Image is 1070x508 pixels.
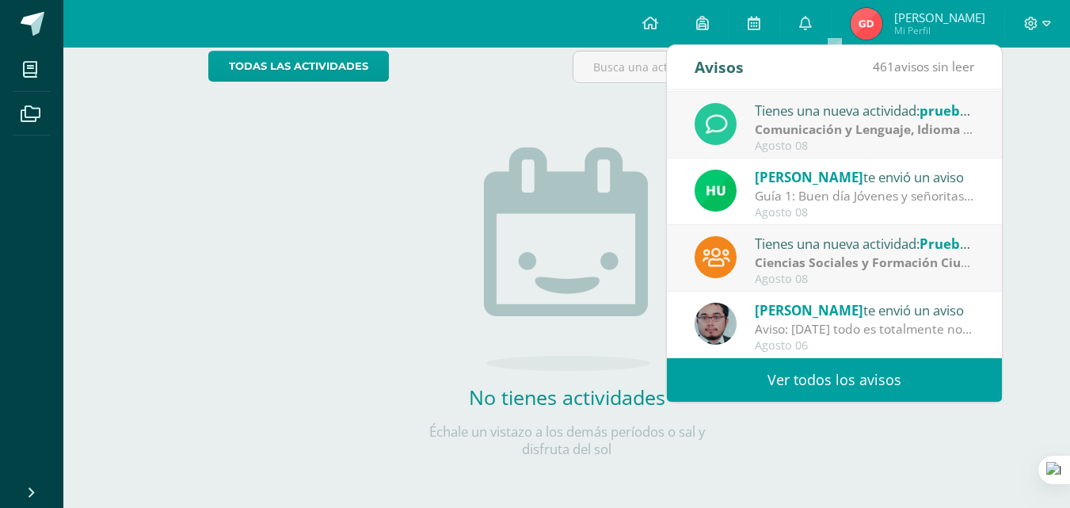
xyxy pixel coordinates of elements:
[755,273,975,286] div: Agosto 08
[573,52,924,82] input: Busca una actividad próxima aquí...
[873,58,974,75] span: avisos sin leer
[208,51,389,82] a: todas las Actividades
[484,147,650,371] img: no_activities.png
[755,300,975,320] div: te envió un aviso
[755,168,863,186] span: [PERSON_NAME]
[755,187,975,205] div: Guía 1: Buen día Jóvenes y señoritas que San Juan Bosco Y María Auxiliadora les Bendigan. Por med...
[920,235,1027,253] span: Prueba de Logro
[755,320,975,338] div: Aviso: Mañana todo es totalmente normal, traer su formato de grecas para continuar en clase
[894,24,985,37] span: Mi Perfil
[851,8,882,40] img: cd20483051bed57b799a0ac89734fc46.png
[755,339,975,353] div: Agosto 06
[755,139,975,153] div: Agosto 08
[667,358,1002,402] a: Ver todos los avisos
[695,170,737,212] img: fd23069c3bd5c8dde97a66a86ce78287.png
[409,384,725,411] h2: No tienes actividades
[695,303,737,345] img: 5fac68162d5e1b6fbd390a6ac50e103d.png
[755,120,975,139] div: | Prueba de Logro
[695,45,744,89] div: Avisos
[755,100,975,120] div: Tienes una nueva actividad:
[755,120,1068,138] strong: Comunicación y Lenguaje, Idioma Extranjero Inglés
[755,233,975,254] div: Tienes una nueva actividad:
[755,301,863,319] span: [PERSON_NAME]
[755,206,975,220] div: Agosto 08
[920,101,1024,120] span: prueba de logro
[894,10,985,25] span: [PERSON_NAME]
[873,58,894,75] span: 461
[755,254,975,272] div: | Prueba de Logro
[755,166,975,187] div: te envió un aviso
[409,423,725,458] p: Échale un vistazo a los demás períodos o sal y disfruta del sol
